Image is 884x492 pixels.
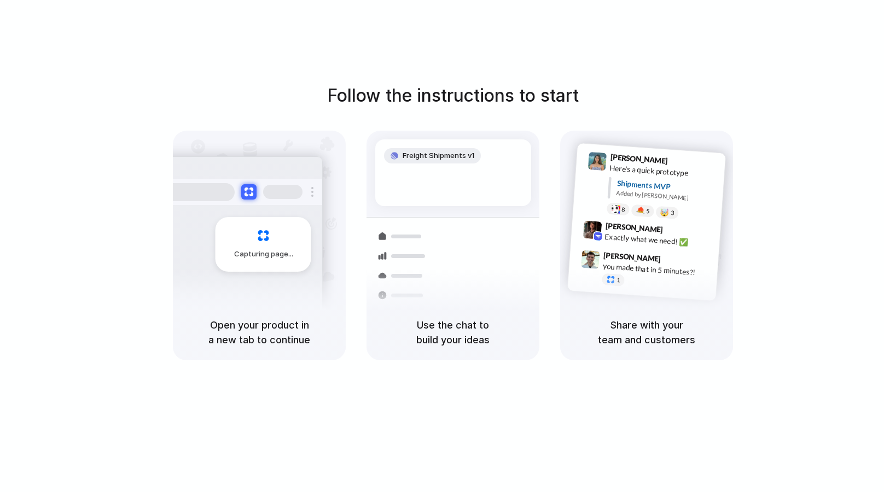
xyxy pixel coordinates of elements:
span: [PERSON_NAME] [603,249,661,265]
span: 9:42 AM [666,225,689,238]
span: 9:41 AM [671,156,694,169]
div: you made that in 5 minutes?! [602,260,712,279]
h5: Open your product in a new tab to continue [186,318,333,347]
div: Here's a quick prototype [609,162,719,181]
span: [PERSON_NAME] [605,220,663,236]
h5: Use the chat to build your ideas [380,318,526,347]
div: Shipments MVP [617,178,718,196]
span: 3 [671,210,674,216]
span: [PERSON_NAME] [610,151,668,167]
div: 🤯 [660,208,670,216]
span: 1 [617,277,620,283]
span: 5 [646,208,650,214]
h1: Follow the instructions to start [327,83,579,109]
span: 8 [621,207,625,213]
div: Exactly what we need! ✅ [604,231,714,249]
span: Freight Shipments v1 [403,150,474,161]
span: 9:47 AM [664,254,687,267]
div: Added by [PERSON_NAME] [616,189,717,204]
span: Capturing page [234,249,295,260]
h5: Share with your team and customers [573,318,720,347]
